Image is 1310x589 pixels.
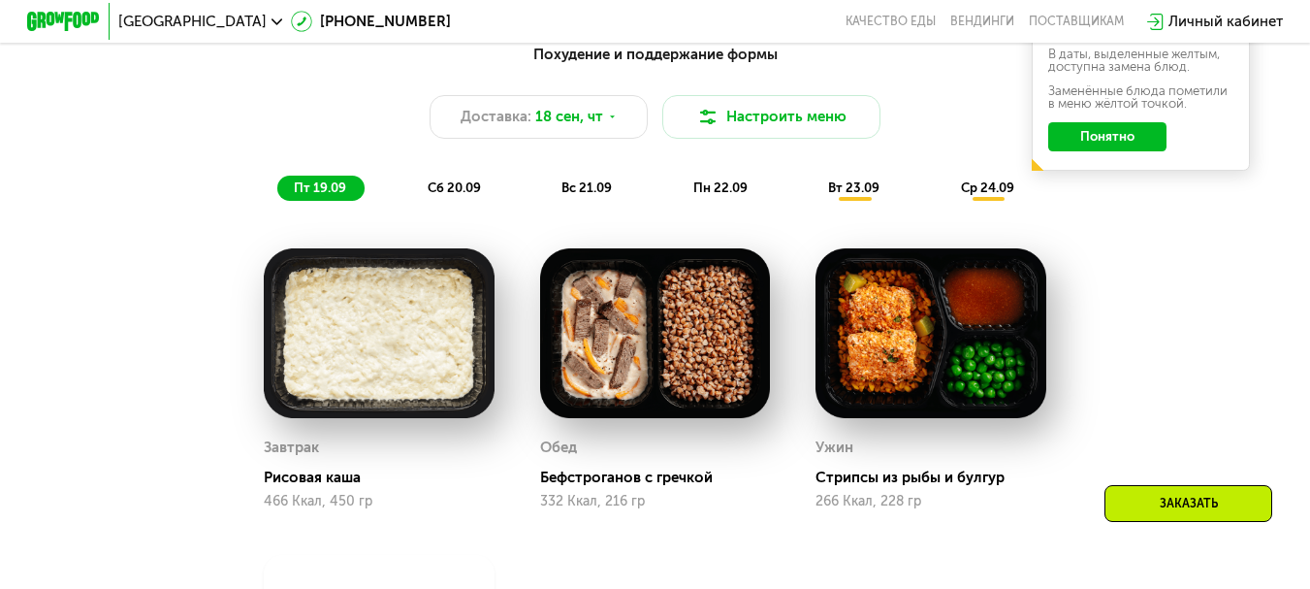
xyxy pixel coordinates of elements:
span: ср 24.09 [961,180,1014,195]
span: вт 23.09 [828,180,879,195]
a: [PHONE_NUMBER] [291,11,451,33]
div: В даты, выделенные желтым, доступна замена блюд. [1048,48,1233,73]
span: [GEOGRAPHIC_DATA] [118,15,267,29]
a: Качество еды [846,15,936,29]
span: 18 сен, чт [535,106,603,128]
span: Доставка: [461,106,531,128]
div: Бефстроганов с гречкой [540,469,785,487]
div: Стрипсы из рыбы и булгур [815,469,1061,487]
div: 466 Ккал, 450 гр [264,494,495,509]
div: Ужин [815,434,853,461]
div: Заказать [1104,485,1272,522]
div: Рисовая каша [264,469,509,487]
span: пт 19.09 [294,180,346,195]
button: Понятно [1048,122,1166,151]
div: поставщикам [1029,15,1124,29]
div: Завтрак [264,434,319,461]
a: Вендинги [950,15,1014,29]
div: 266 Ккал, 228 гр [815,494,1046,509]
span: пн 22.09 [693,180,748,195]
span: вс 21.09 [561,180,612,195]
div: Заменённые блюда пометили в меню жёлтой точкой. [1048,84,1233,110]
span: сб 20.09 [428,180,481,195]
div: Личный кабинет [1168,11,1283,33]
div: Обед [540,434,577,461]
div: Похудение и поддержание формы [116,44,1194,66]
button: Настроить меню [662,95,880,139]
div: 332 Ккал, 216 гр [540,494,771,509]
